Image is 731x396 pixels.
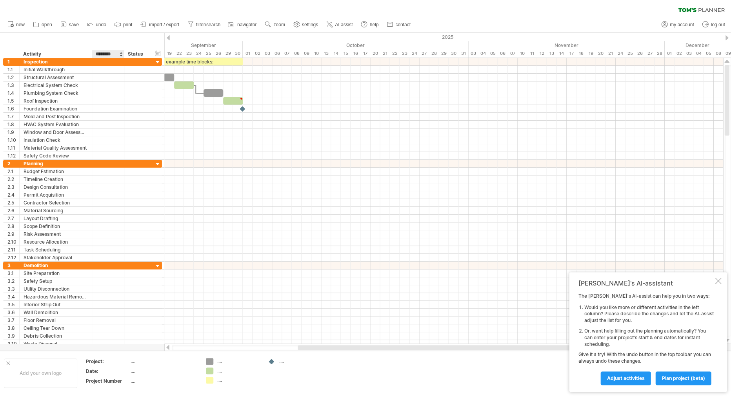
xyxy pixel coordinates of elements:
div: Floor Removal [24,316,88,324]
div: 3.10 [7,340,19,347]
div: Foundation Examination [24,105,88,112]
div: Thursday, 27 November 2025 [645,49,655,58]
div: 3.4 [7,293,19,300]
div: 3.1 [7,269,19,277]
div: 1.2 [7,74,19,81]
div: Safety Code Review [24,152,88,159]
div: Friday, 3 October 2025 [262,49,272,58]
div: Project: [86,358,129,365]
div: Debris Collection [24,332,88,340]
div: Wednesday, 3 December 2025 [684,49,694,58]
div: Monday, 29 September 2025 [223,49,233,58]
div: Planning [24,160,88,167]
div: 2.6 [7,207,19,214]
a: zoom [263,20,287,30]
div: Timeline Creation [24,175,88,183]
div: Wall Demolition [24,309,88,316]
div: Roof Inspection [24,97,88,105]
li: Or, want help filling out the planning automatically? You can enter your project's start & end da... [584,328,713,347]
a: AI assist [324,20,355,30]
div: Monday, 1 December 2025 [664,49,674,58]
div: Electrical System Check [24,81,88,89]
a: print [113,20,135,30]
a: import / export [138,20,182,30]
div: Thursday, 2 October 2025 [253,49,262,58]
div: 1.5 [7,97,19,105]
div: .... [217,377,260,383]
div: 3.2 [7,277,19,285]
span: contact [395,22,411,27]
div: Wednesday, 15 October 2025 [341,49,351,58]
span: new [16,22,25,27]
div: Date: [86,368,129,374]
div: [PERSON_NAME]'s AI-assistant [578,279,713,287]
span: zoom [273,22,285,27]
div: Monday, 13 October 2025 [321,49,331,58]
div: Friday, 14 November 2025 [556,49,566,58]
span: my account [670,22,694,27]
span: Adjust activities [607,375,644,381]
a: settings [291,20,320,30]
span: open [42,22,52,27]
a: help [359,20,381,30]
div: Budget Estimation [24,168,88,175]
div: Tuesday, 23 September 2025 [184,49,194,58]
div: Friday, 31 October 2025 [458,49,468,58]
div: Friday, 17 October 2025 [360,49,370,58]
div: 1 [7,58,19,65]
div: Monday, 22 September 2025 [174,49,184,58]
div: 1.4 [7,89,19,97]
div: Design Consultation [24,183,88,191]
div: Friday, 24 October 2025 [409,49,419,58]
div: Thursday, 30 October 2025 [449,49,458,58]
div: Safety Setup [24,277,88,285]
div: Activity [23,50,87,58]
div: 2.11 [7,246,19,253]
div: 1.9 [7,128,19,136]
div: 2.12 [7,254,19,261]
div: Thursday, 16 October 2025 [351,49,360,58]
div: .... [131,358,196,365]
div: 3.8 [7,324,19,332]
div: Tuesday, 30 September 2025 [233,49,243,58]
div: .... [217,358,260,365]
span: AI assist [335,22,353,27]
div: Tuesday, 21 October 2025 [380,49,390,58]
div: 1.7 [7,113,19,120]
div: Wednesday, 1 October 2025 [243,49,253,58]
a: undo [85,20,109,30]
div: Ceiling Tear Down [24,324,88,332]
span: undo [96,22,106,27]
div: Site Preparation [24,269,88,277]
div: Friday, 28 November 2025 [655,49,664,58]
div: Layout Drafting [24,215,88,222]
a: log out [700,20,727,30]
div: Inspection [24,58,88,65]
div: Status [128,50,145,58]
div: Structural Assessment [24,74,88,81]
div: 3 [7,262,19,269]
div: 2.5 [7,199,19,206]
div: October 2025 [243,41,468,49]
div: Utility Disconnection [24,285,88,293]
div: Tuesday, 7 October 2025 [282,49,292,58]
div: Thursday, 9 October 2025 [302,49,311,58]
div: Plumbing System Check [24,89,88,97]
div: Contractor Selection [24,199,88,206]
div: Resource Allocation [24,238,88,246]
div: 1.6 [7,105,19,112]
div: The [PERSON_NAME]'s AI-assist can help you in two ways: Give it a try! With the undo button in th... [578,293,713,385]
div: Friday, 7 November 2025 [507,49,517,58]
div: Friday, 5 December 2025 [704,49,713,58]
div: Thursday, 13 November 2025 [547,49,556,58]
div: Wednesday, 19 November 2025 [586,49,596,58]
div: Project Number [86,378,129,384]
span: save [69,22,79,27]
span: settings [302,22,318,27]
span: log out [711,22,725,27]
div: Tuesday, 18 November 2025 [576,49,586,58]
a: plan project (beta) [655,371,711,385]
div: 1.3 [7,81,19,89]
div: Tuesday, 25 November 2025 [625,49,635,58]
div: Material Sourcing [24,207,88,214]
